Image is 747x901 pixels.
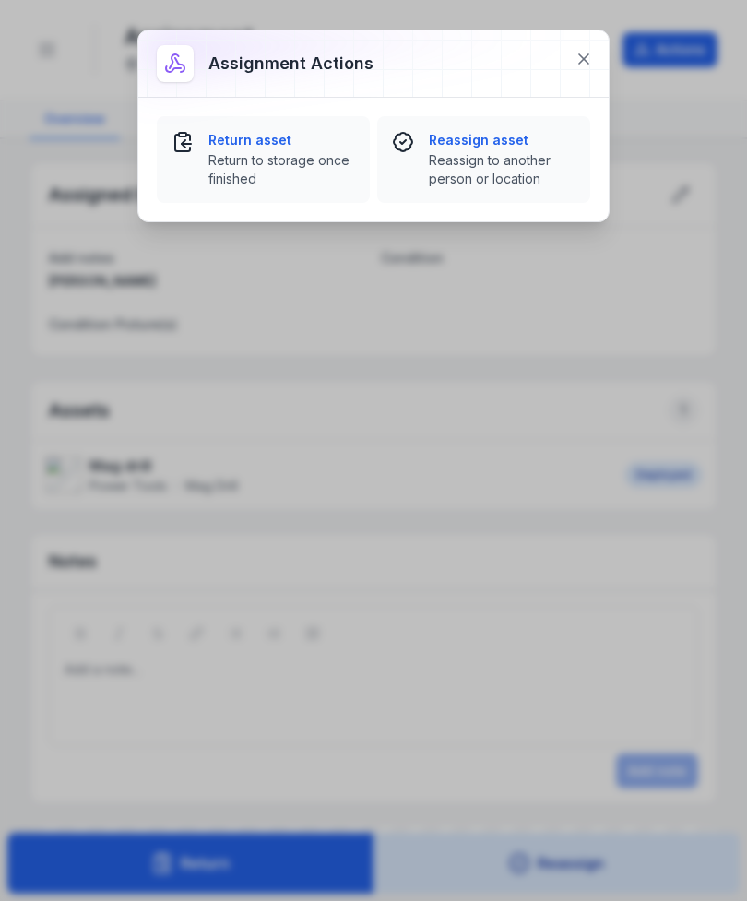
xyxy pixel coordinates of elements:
[429,151,575,188] span: Reassign to another person or location
[429,131,575,149] strong: Reassign asset
[208,51,373,77] h3: Assignment actions
[208,151,355,188] span: Return to storage once finished
[157,116,370,203] button: Return assetReturn to storage once finished
[208,131,355,149] strong: Return asset
[377,116,590,203] button: Reassign assetReassign to another person or location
